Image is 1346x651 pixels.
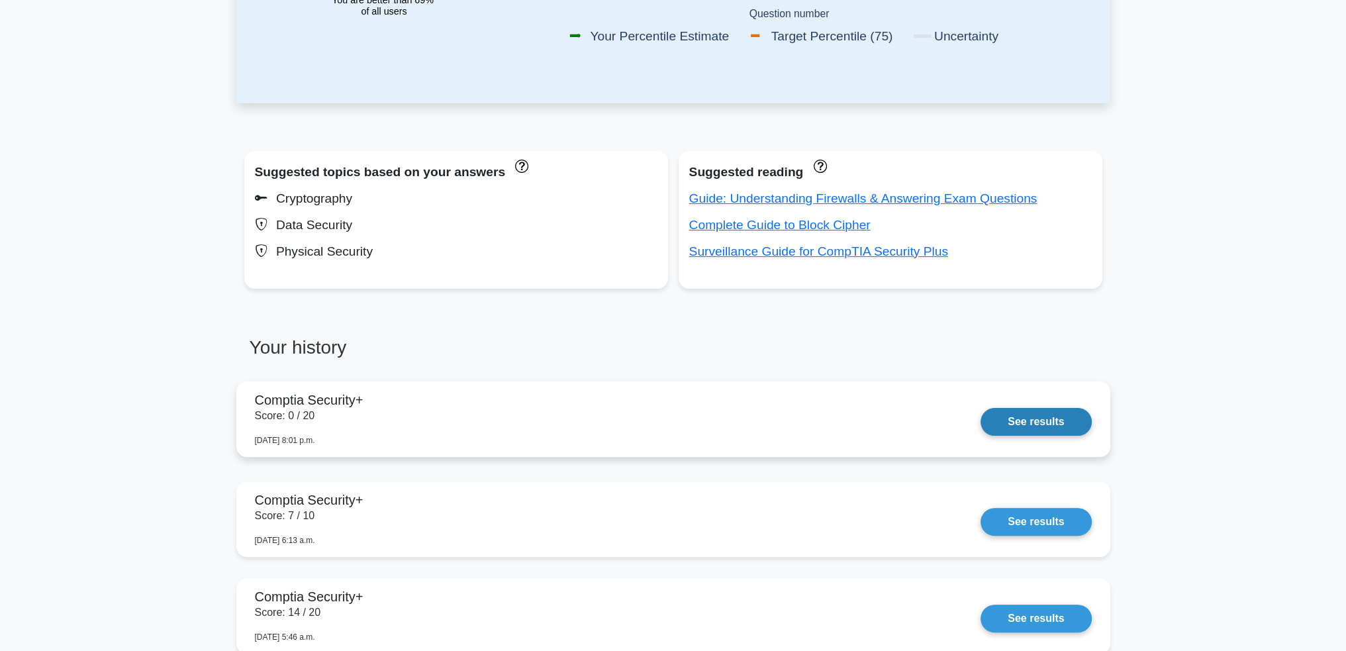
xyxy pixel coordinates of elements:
[981,508,1091,536] a: See results
[689,244,948,258] a: Surveillance Guide for CompTIA Security Plus
[689,162,1092,183] div: Suggested reading
[749,8,829,19] text: Question number
[810,158,826,172] a: These concepts have been answered less than 50% correct. The guides disapear when you answer ques...
[361,6,407,17] tspan: of all users
[255,162,657,183] div: Suggested topics based on your answers
[689,218,871,232] a: Complete Guide to Block Cipher
[255,188,657,209] div: Cryptography
[255,241,657,262] div: Physical Security
[981,408,1091,436] a: See results
[689,191,1037,205] a: Guide: Understanding Firewalls & Answering Exam Questions
[244,336,665,370] h3: Your history
[255,215,657,236] div: Data Security
[981,605,1091,632] a: See results
[512,158,528,172] a: These topics have been answered less than 50% correct. Topics disapear when you answer questions ...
